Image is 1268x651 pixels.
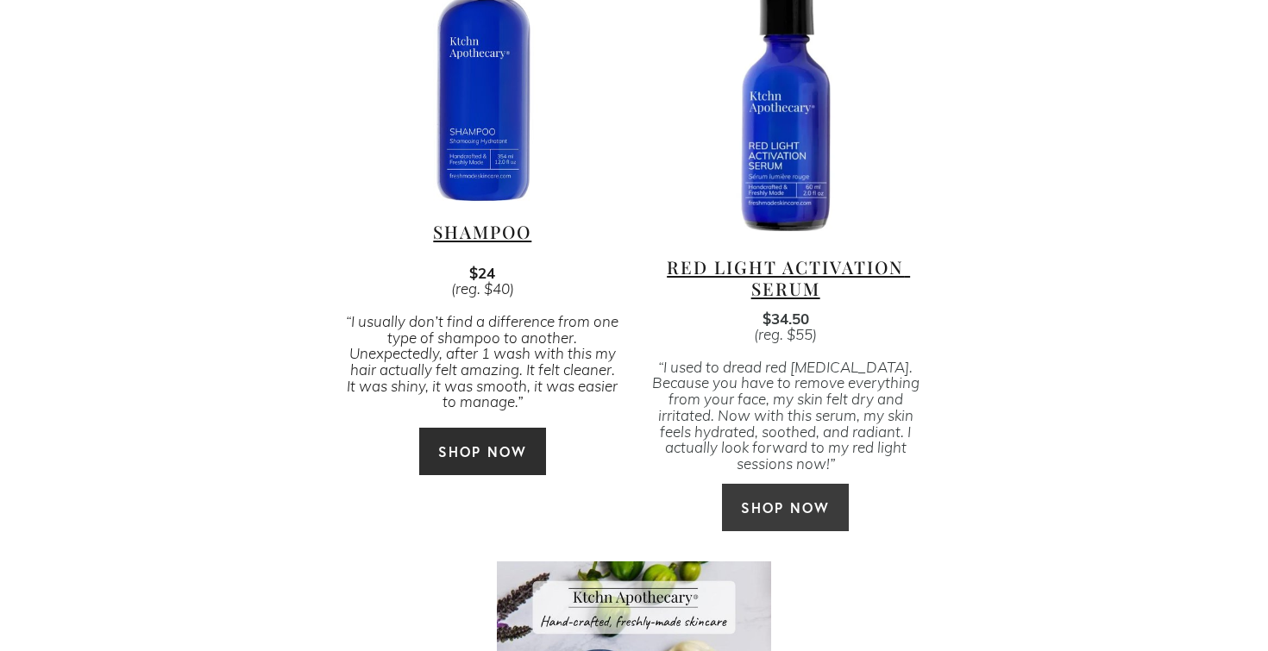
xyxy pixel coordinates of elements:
strong: $24 [469,262,495,283]
em: (reg. $40) [451,279,514,298]
strong: $34.50 [763,308,809,329]
em: (reg. $55) [754,324,817,344]
a: SHOP NOW [418,427,547,476]
em: “I used to dread red [MEDICAL_DATA]. Because you have to remove everything from your face, my ski... [652,357,923,473]
a: SHOP NOW [721,483,850,532]
em: “I usually don’t find a difference from one type of shampoo to another. Unexpectedly, after 1 was... [346,311,622,412]
span: Shampoo [433,220,531,243]
span: RED LIGHT ACTIVATION SERUM [667,255,910,299]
